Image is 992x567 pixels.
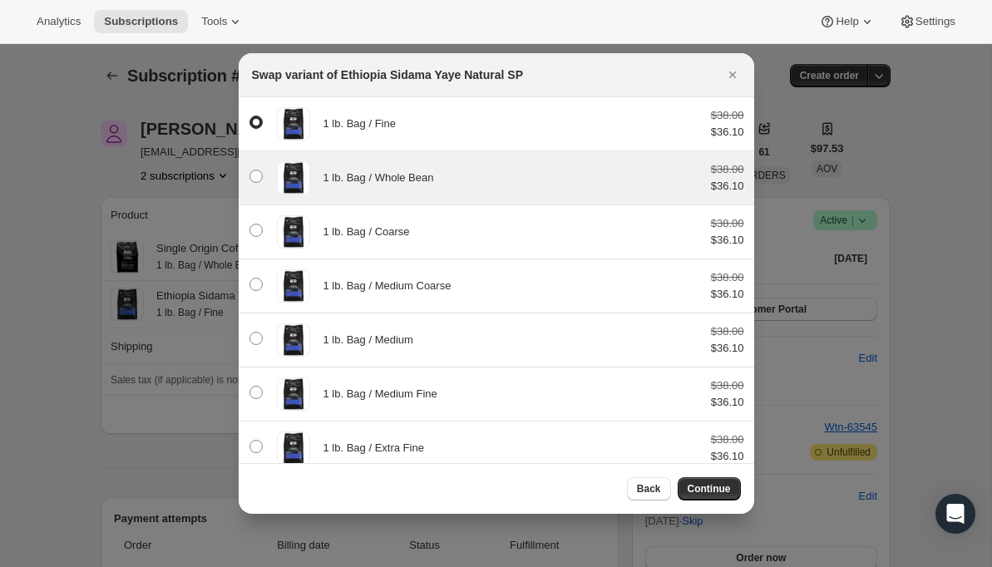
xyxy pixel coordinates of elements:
[711,450,744,462] span: $36.10
[711,288,744,300] span: $36.10
[323,279,452,292] span: 1 lb. Bag / Medium Coarse
[323,171,434,184] span: 1 lb. Bag / Whole Bean
[935,494,975,534] div: Open Intercom Messenger
[688,482,731,496] span: Continue
[721,63,744,86] button: Close
[711,431,744,448] div: $38.00
[711,323,744,340] div: $38.00
[323,441,424,454] span: 1 lb. Bag / Extra Fine
[323,117,396,130] span: 1 lb. Bag / Fine
[711,377,744,394] div: $38.00
[711,269,744,286] div: $38.00
[201,15,227,28] span: Tools
[323,333,413,346] span: 1 lb. Bag / Medium
[889,10,965,33] button: Settings
[678,477,741,500] button: Continue
[809,10,885,33] button: Help
[916,15,955,28] span: Settings
[711,161,744,178] div: $38.00
[711,342,744,354] span: $36.10
[323,387,437,400] span: 1 lb. Bag / Medium Fine
[94,10,188,33] button: Subscriptions
[37,15,81,28] span: Analytics
[711,234,744,246] span: $36.10
[711,215,744,232] div: $38.00
[627,477,671,500] button: Back
[27,10,91,33] button: Analytics
[711,396,744,408] span: $36.10
[711,180,744,192] span: $36.10
[711,107,744,124] div: $38.00
[323,225,410,238] span: 1 lb. Bag / Coarse
[252,67,524,83] h2: Swap variant of Ethiopia Sidama Yaye Natural SP
[191,10,254,33] button: Tools
[637,482,661,496] span: Back
[104,15,178,28] span: Subscriptions
[711,126,744,138] span: $36.10
[836,15,858,28] span: Help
